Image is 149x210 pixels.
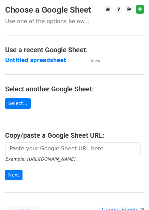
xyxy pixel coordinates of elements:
a: Select... [5,98,31,109]
p: Use one of the options below... [5,18,144,25]
small: Example: [URL][DOMAIN_NAME] [5,156,75,162]
h4: Use a recent Google Sheet: [5,46,144,54]
input: Paste your Google Sheet URL here [5,142,140,155]
h3: Choose a Google Sheet [5,5,144,15]
input: Next [5,170,23,180]
a: View [84,57,101,63]
h4: Copy/paste a Google Sheet URL: [5,131,144,139]
h4: Select another Google Sheet: [5,85,144,93]
small: View [90,58,101,63]
a: Untitled spreadsheet [5,57,66,63]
